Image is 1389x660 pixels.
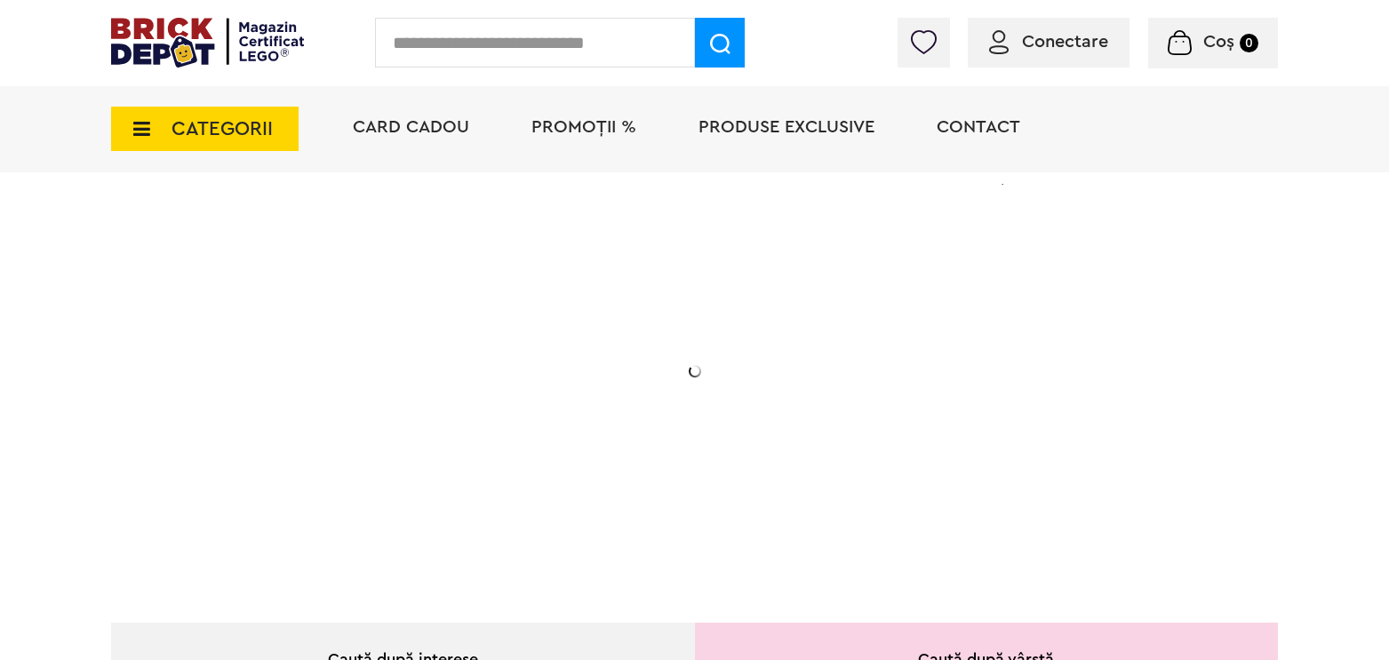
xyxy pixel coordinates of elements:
h2: Seria de sărbători: Fantomă luminoasă. Promoția este valabilă în perioada [DATE] - [DATE]. [237,351,593,425]
span: CATEGORII [172,119,273,139]
a: Conectare [989,33,1108,51]
a: Card Cadou [353,118,469,136]
span: Conectare [1022,33,1108,51]
a: Produse exclusive [698,118,874,136]
small: 0 [1240,34,1258,52]
span: Coș [1203,33,1234,51]
h1: Cadou VIP 40772 [237,269,593,333]
a: Contact [937,118,1020,136]
div: Află detalii [237,465,593,488]
a: PROMOȚII % [531,118,636,136]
